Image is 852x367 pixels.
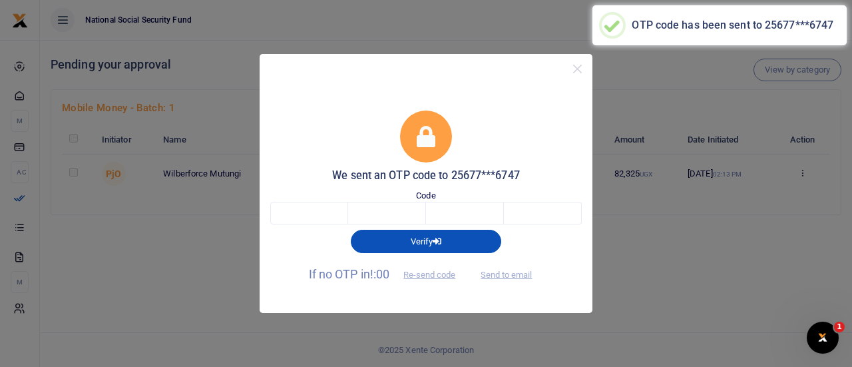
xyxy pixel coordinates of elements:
label: Code [416,189,435,202]
button: Verify [351,230,501,252]
span: !:00 [370,267,389,281]
button: Close [568,59,587,79]
h5: We sent an OTP code to 25677***6747 [270,169,582,183]
span: 1 [834,322,845,332]
iframe: Intercom live chat [807,322,839,354]
span: If no OTP in [309,267,467,281]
